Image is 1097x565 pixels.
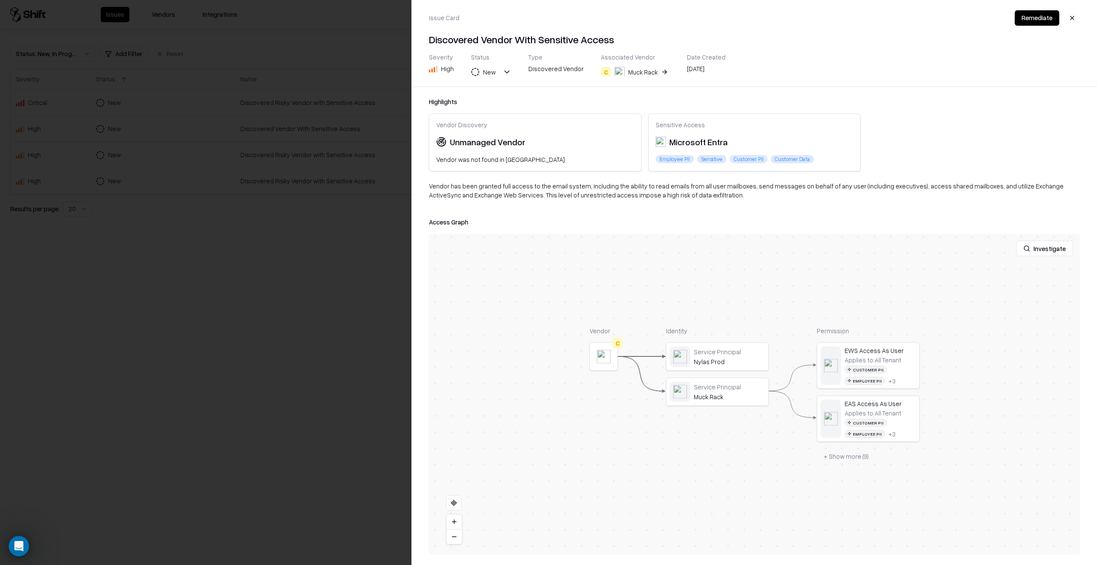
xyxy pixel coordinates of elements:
[601,64,670,80] button: CMuck Rack
[612,338,623,348] div: C
[628,68,658,77] div: Muck Rack
[429,217,1080,227] div: Access Graph
[656,135,728,148] div: Microsoft Entra
[590,326,618,335] div: Vendor
[1015,10,1059,26] button: Remediate
[888,430,896,438] button: +3
[845,430,885,438] div: Employee PII
[429,97,1080,106] div: Highlights
[450,135,525,148] div: Unmanaged Vendor
[694,357,765,365] div: Nylas Prod
[656,155,694,163] div: Employee PII
[528,53,584,61] div: Type
[666,326,769,335] div: Identity
[687,53,725,61] div: Date Created
[845,409,901,417] div: Applies to: All Tenant
[687,64,725,76] div: [DATE]
[1016,241,1073,256] button: Investigate
[845,399,916,407] div: EAS Access As User
[694,348,765,356] div: Service Principal
[528,64,584,76] div: Discovered Vendor
[730,155,767,163] div: Customer PII
[429,182,1080,206] div: Vendor has been granted full access to the email system, including the ability to read emails fro...
[436,155,634,164] div: Vendor was not found in [GEOGRAPHIC_DATA]
[817,326,920,335] div: Permission
[429,53,454,61] div: Severity
[697,155,726,163] div: Sensitive
[845,356,901,364] div: Applies to: All Tenant
[483,68,496,77] div: New
[436,121,634,129] div: Vendor Discovery
[429,33,1080,46] h4: Discovered Vendor With Sensitive Access
[614,67,625,77] img: Muck Rack
[601,53,670,61] div: Associated Vendor
[471,53,511,61] div: Status
[845,346,916,354] div: EWS Access As User
[694,383,765,391] div: Service Principal
[429,13,459,22] div: Issue Card
[656,121,854,129] div: Sensitive Access
[9,536,29,556] iframe: Intercom live chat
[845,377,885,385] div: Employee PII
[694,392,765,400] div: Muck Rack
[441,64,454,73] div: High
[888,377,896,385] div: + 3
[771,155,814,163] div: Customer Data
[888,430,896,438] div: + 3
[888,377,896,385] button: +3
[656,137,666,147] img: Microsoft Entra
[817,448,875,464] button: + Show more (9)
[845,419,887,427] div: Customer PII
[601,67,611,77] div: C
[845,365,887,374] div: Customer PII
